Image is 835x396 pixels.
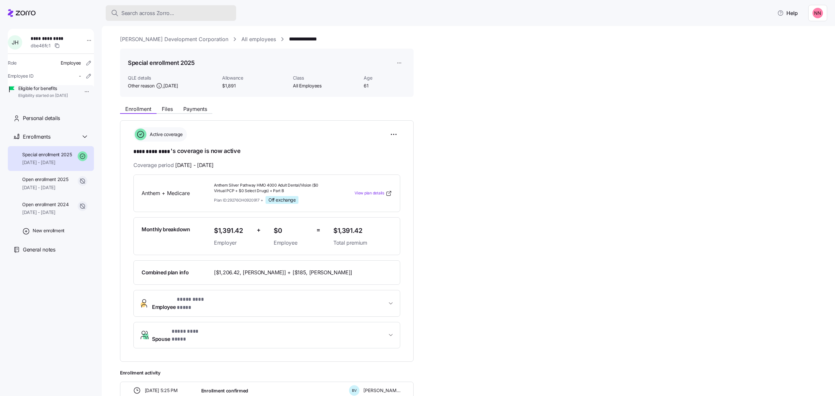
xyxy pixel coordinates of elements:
[22,151,72,158] span: Special enrollment 2025
[333,239,392,247] span: Total premium
[274,225,311,236] span: $0
[268,197,296,203] span: Off exchange
[79,73,81,79] span: -
[214,197,263,203] span: Plan ID: 29276OH0920917 +
[241,35,276,43] a: All employees
[128,59,195,67] h1: Special enrollment 2025
[106,5,236,21] button: Search across Zorro...
[61,60,81,66] span: Employee
[12,40,18,45] span: J H
[777,9,798,17] span: Help
[22,176,68,183] span: Open enrollment 2025
[152,327,212,343] span: Spouse
[125,106,151,112] span: Enrollment
[142,189,209,197] span: Anthem + Medicare
[33,227,65,234] span: New enrollment
[23,133,50,141] span: Enrollments
[333,225,392,236] span: $1,391.42
[128,75,217,81] span: QLE details
[214,225,251,236] span: $1,391.42
[128,83,178,89] span: Other reason ,
[214,239,251,247] span: Employer
[31,42,51,49] span: dbe46fc1
[22,159,72,166] span: [DATE] - [DATE]
[772,7,803,20] button: Help
[214,268,352,277] span: [$1,206.42, [PERSON_NAME]] + [$185, [PERSON_NAME]]
[133,147,400,156] h1: 's coverage is now active
[120,370,414,376] span: Enrollment activity
[222,75,288,81] span: Allowance
[274,239,311,247] span: Employee
[293,83,358,89] span: All Employees
[23,246,55,254] span: General notes
[8,73,34,79] span: Employee ID
[145,387,178,394] span: [DATE] 5:25 PM
[121,9,174,17] span: Search across Zorro...
[355,190,392,197] a: View plan details
[222,83,288,89] span: $1,891
[152,296,217,311] span: Employee
[22,209,68,216] span: [DATE] - [DATE]
[257,225,261,235] span: +
[316,225,320,235] span: =
[18,85,68,92] span: Eligible for benefits
[148,131,183,138] span: Active coverage
[352,389,357,392] span: B V
[214,183,328,194] span: Anthem Silver Pathway HMO 4000 Adult Dental/Vision ($0 Virtual PCP + $0 Select Drugs) + Part B
[8,60,17,66] span: Role
[120,35,228,43] a: [PERSON_NAME] Development Corporation
[364,75,406,81] span: Age
[293,75,358,81] span: Class
[18,93,68,99] span: Eligibility started on [DATE]
[201,388,248,394] span: Enrollment confirmed
[133,161,214,169] span: Coverage period
[183,106,207,112] span: Payments
[162,106,173,112] span: Files
[363,387,401,394] span: [PERSON_NAME]
[142,268,189,277] span: Combined plan info
[812,8,823,18] img: 37cb906d10cb440dd1cb011682786431
[23,114,60,122] span: Personal details
[175,161,214,169] span: [DATE] - [DATE]
[142,225,190,234] span: Monthly breakdown
[22,201,68,208] span: Open enrollment 2024
[355,190,384,196] span: View plan details
[364,83,406,89] span: 61
[22,184,68,191] span: [DATE] - [DATE]
[163,83,178,89] span: [DATE]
